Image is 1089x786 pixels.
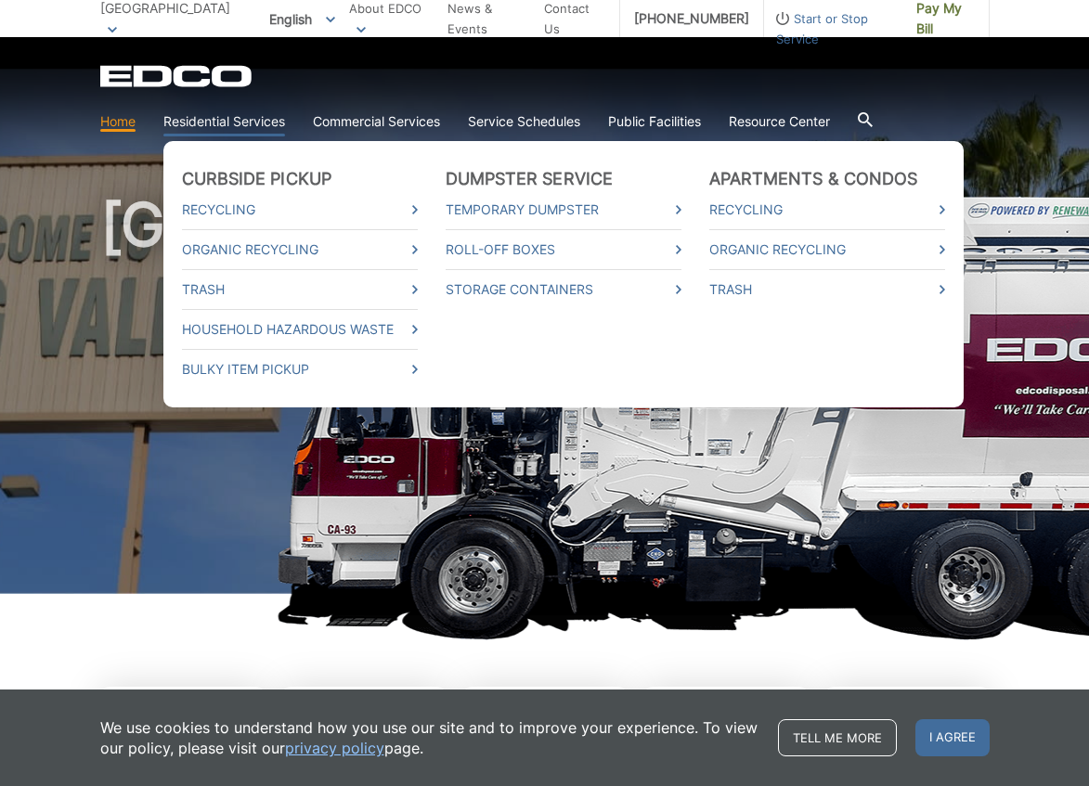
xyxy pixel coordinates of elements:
[313,111,440,132] a: Commercial Services
[182,359,418,380] a: Bulky Item Pickup
[100,111,136,132] a: Home
[446,239,681,260] a: Roll-Off Boxes
[778,719,897,756] a: Tell me more
[182,169,332,189] a: Curbside Pickup
[182,200,418,220] a: Recycling
[446,169,614,189] a: Dumpster Service
[182,239,418,260] a: Organic Recycling
[709,169,918,189] a: Apartments & Condos
[182,279,418,300] a: Trash
[709,279,945,300] a: Trash
[446,200,681,220] a: Temporary Dumpster
[915,719,990,756] span: I agree
[255,4,349,34] span: English
[285,738,384,758] a: privacy policy
[100,717,759,758] p: We use cookies to understand how you use our site and to improve your experience. To view our pol...
[182,319,418,340] a: Household Hazardous Waste
[446,279,681,300] a: Storage Containers
[709,239,945,260] a: Organic Recycling
[709,200,945,220] a: Recycling
[729,111,830,132] a: Resource Center
[100,195,990,602] h1: [GEOGRAPHIC_DATA]
[468,111,580,132] a: Service Schedules
[608,111,701,132] a: Public Facilities
[163,111,285,132] a: Residential Services
[100,65,254,87] a: EDCD logo. Return to the homepage.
